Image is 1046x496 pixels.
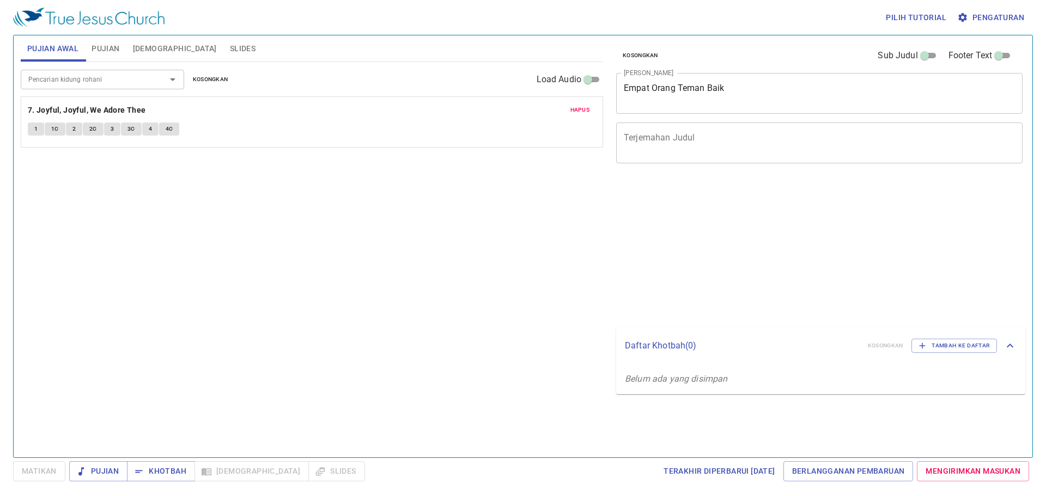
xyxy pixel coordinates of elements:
[127,124,135,134] span: 3C
[948,49,993,62] span: Footer Text
[27,42,78,56] span: Pujian Awal
[121,123,142,136] button: 3C
[127,461,195,481] button: Khotbah
[570,105,590,115] span: Hapus
[881,8,951,28] button: Pilih tutorial
[149,124,152,134] span: 4
[537,73,582,86] span: Load Audio
[69,461,127,481] button: Pujian
[78,464,119,478] span: Pujian
[230,42,256,56] span: Slides
[917,461,1029,481] a: Mengirimkan Masukan
[165,72,180,87] button: Open
[51,124,59,134] span: 1C
[926,464,1020,478] span: Mengirimkan Masukan
[625,373,727,384] i: Belum ada yang disimpan
[166,124,173,134] span: 4C
[623,51,658,60] span: Kosongkan
[959,11,1024,25] span: Pengaturan
[186,73,235,86] button: Kosongkan
[66,123,82,136] button: 2
[955,8,1029,28] button: Pengaturan
[28,123,44,136] button: 1
[89,124,97,134] span: 2C
[664,464,775,478] span: Terakhir Diperbarui [DATE]
[919,341,990,351] span: Tambah ke Daftar
[92,42,119,56] span: Pujian
[45,123,65,136] button: 1C
[659,461,779,481] a: Terakhir Diperbarui [DATE]
[878,49,917,62] span: Sub Judul
[104,123,120,136] button: 3
[28,103,148,117] button: 7. Joyful, Joyful, We Adore Thee
[193,75,228,84] span: Kosongkan
[625,339,859,352] p: Daftar Khotbah ( 0 )
[34,124,38,134] span: 1
[616,49,665,62] button: Kosongkan
[783,461,914,481] a: Berlangganan Pembaruan
[72,124,76,134] span: 2
[564,103,597,117] button: Hapus
[111,124,114,134] span: 3
[83,123,104,136] button: 2C
[886,11,946,25] span: Pilih tutorial
[28,103,146,117] b: 7. Joyful, Joyful, We Adore Thee
[624,83,1015,103] textarea: Empat Orang Teman Baik
[136,464,186,478] span: Khotbah
[13,8,165,27] img: True Jesus Church
[612,175,942,323] iframe: from-child
[616,328,1025,364] div: Daftar Khotbah(0)KosongkanTambah ke Daftar
[792,464,905,478] span: Berlangganan Pembaruan
[133,42,217,56] span: [DEMOGRAPHIC_DATA]
[159,123,180,136] button: 4C
[142,123,159,136] button: 4
[911,339,997,353] button: Tambah ke Daftar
